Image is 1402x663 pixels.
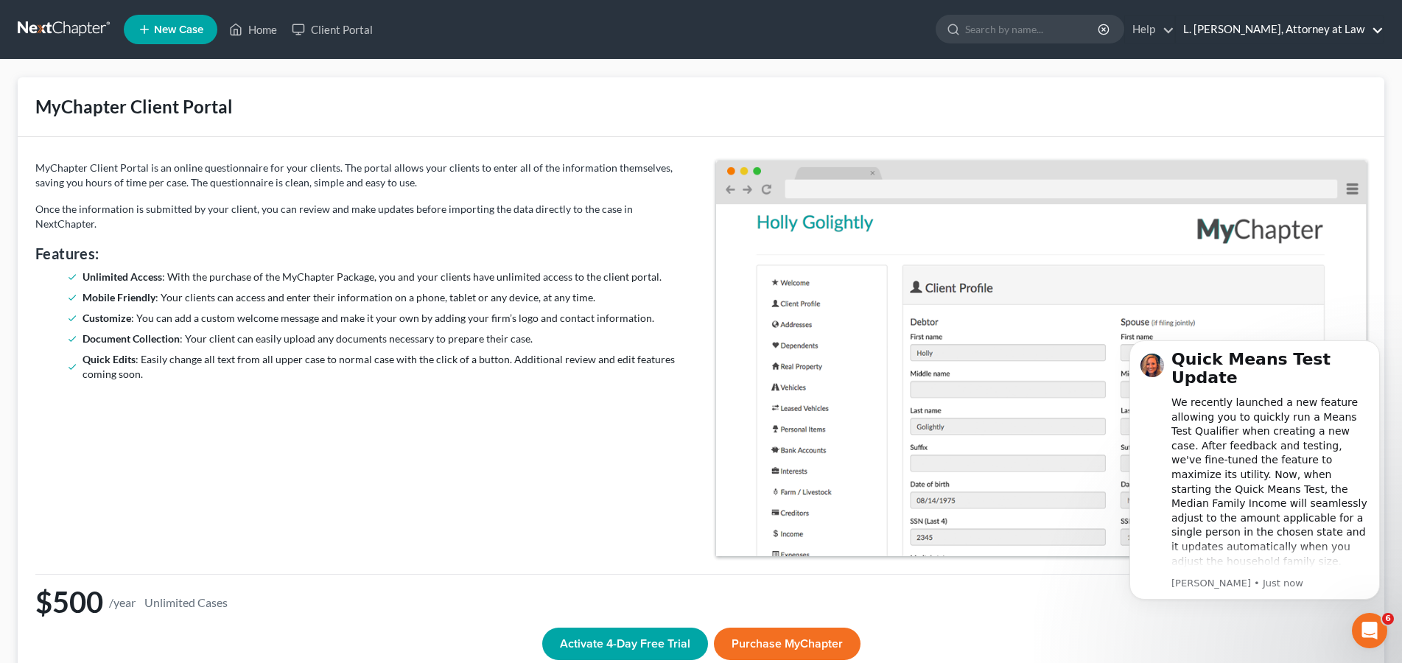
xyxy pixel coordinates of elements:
[109,596,136,608] small: /year
[141,593,231,611] small: Unlimited Cases
[35,161,687,190] p: MyChapter Client Portal is an online questionnaire for your clients. The portal allows your clien...
[1382,613,1394,625] span: 6
[83,353,136,365] strong: Quick Edits
[542,628,708,660] button: Activate 4-Day Free Trial
[83,312,131,324] strong: Customize
[222,16,284,43] a: Home
[1107,318,1402,623] iframe: Intercom notifications message
[714,628,861,660] button: Purchase MyChapter
[83,331,681,346] li: : Your client can easily upload any documents necessary to prepare their case.
[83,291,155,304] strong: Mobile Friendly
[1352,613,1387,648] iframe: Intercom live chat
[35,202,687,231] p: Once the information is submitted by your client, you can review and make updates before importin...
[35,586,1367,618] h1: $500
[965,15,1100,43] input: Search by name...
[83,290,681,305] li: : Your clients can access and enter their information on a phone, tablet or any device, at any time.
[83,332,180,345] strong: Document Collection
[284,16,380,43] a: Client Portal
[35,95,233,119] div: MyChapter Client Portal
[154,24,203,35] span: New Case
[1125,16,1174,43] a: Help
[716,161,1367,556] img: MyChapter Dashboard
[1176,16,1384,43] a: L. [PERSON_NAME], Attorney at Law
[35,243,687,264] h4: Features:
[83,311,681,326] li: : You can add a custom welcome message and make it your own by adding your firm’s logo and contac...
[83,270,162,283] strong: Unlimited Access
[83,270,681,284] li: : With the purchase of the MyChapter Package, you and your clients have unlimited access to the c...
[83,352,681,382] li: : Easily change all text from all upper case to normal case with the click of a button. Additiona...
